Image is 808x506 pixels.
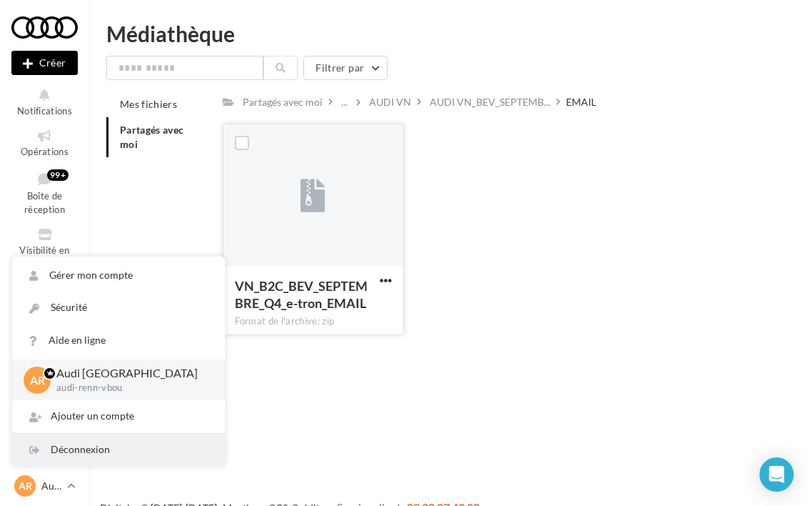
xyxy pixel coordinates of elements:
[369,95,411,109] div: AUDI VN
[12,292,225,324] a: Sécurité
[11,167,78,219] a: Boîte de réception99+
[12,434,225,466] div: Déconnexion
[11,125,78,160] a: Opérations
[120,124,184,150] span: Partagés avec moi
[106,23,791,44] div: Médiathèque
[17,105,72,116] span: Notifications
[11,472,78,500] a: AR Audi [GEOGRAPHIC_DATA]
[759,457,794,492] div: Open Intercom Messenger
[430,95,550,109] span: AUDI VN_BEV_SEPTEMB...
[11,224,78,272] a: Visibilité en ligne
[12,259,225,292] a: Gérer mon compte
[338,92,350,112] div: ...
[56,382,202,395] p: audi-renn-vbou
[11,51,78,75] div: Nouvelle campagne
[243,95,323,109] div: Partagés avec moi
[41,479,61,493] p: Audi [GEOGRAPHIC_DATA]
[11,84,78,119] button: Notifications
[12,400,225,432] div: Ajouter un compte
[47,169,69,181] div: 99+
[235,278,368,311] span: VN_B2C_BEV_SEPTEMBRE_Q4_e-tron_EMAIL
[56,365,202,382] p: Audi [GEOGRAPHIC_DATA]
[30,372,45,388] span: AR
[235,315,393,328] div: Format de l'archive: zip
[19,244,69,269] span: Visibilité en ligne
[21,146,69,157] span: Opérations
[11,51,78,75] button: Créer
[12,324,225,357] a: Aide en ligne
[24,190,65,215] span: Boîte de réception
[120,98,177,110] span: Mes fichiers
[303,56,388,80] button: Filtrer par
[19,479,32,493] span: AR
[566,95,596,109] div: EMAIL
